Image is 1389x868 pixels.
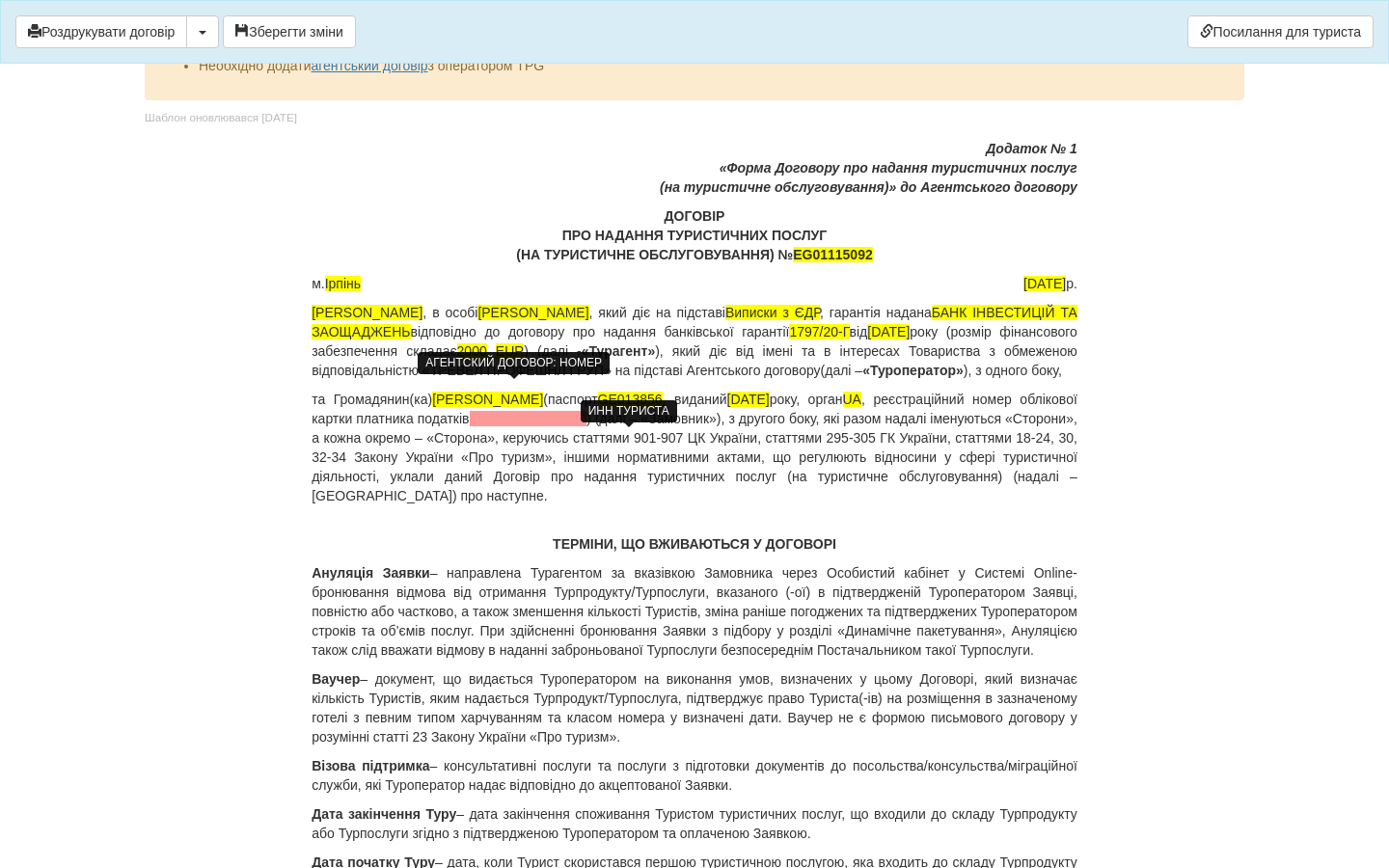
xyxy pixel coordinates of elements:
[312,671,360,687] b: Ваучер
[199,56,1229,75] li: Необхідно додати з оператором TPG
[312,534,1077,554] p: ТЕРМІНИ, ЩО ВЖИВАЮТЬСЯ У ДОГОВОРІ
[725,305,820,320] span: Виписки з ЄДР
[793,247,873,262] span: EG01115092
[312,806,456,822] b: Дата закінчення Туру
[582,343,655,359] b: «Турагент»
[862,363,964,378] b: «Туроператор»
[867,324,910,339] span: [DATE]
[312,206,1077,264] p: ДОГОВІР ПРО НАДАННЯ ТУРИСТИЧНИХ ПОСЛУГ (НА ТУРИСТИЧНЕ ОБСЛУГОВУВАННЯ) №
[843,392,861,407] span: UA
[1023,276,1066,291] span: [DATE]
[789,324,849,339] span: 1797/20-Г
[15,15,187,48] button: Роздрукувати договір
[145,110,297,126] div: Шаблон оновлювався [DATE]
[312,303,1077,380] p: , в особі , який діє на підставі , гарантія надана відповідно до договору про надання банківської...
[325,276,361,291] span: Ірпінь
[312,565,429,581] b: Ануляція Заявки
[312,756,1077,795] p: – консультативні послуги та послуги з підготовки документів до посольства/консульства/міграційної...
[312,274,361,293] span: м.
[312,305,422,320] span: [PERSON_NAME]
[312,563,1077,660] p: – направлена Турагентом за вказівкою Замовника через Особистий кабінет у Системі Online-бронюванн...
[496,343,525,359] span: EUR
[312,804,1077,843] p: – дата закінчення споживання Туристом туристичних послуг, що входили до складу Турпродукту або Ту...
[581,400,677,422] div: ИНН ТУРИСТА
[312,390,1077,505] p: та Громадянин(ка) (паспорт , виданий року, орган , реєстраційний номер облікової картки платника ...
[660,141,1077,195] i: Додаток № 1 «Форма Договору про надання туристичних послуг (на туристичне обслуговування)» до Аге...
[1187,15,1374,48] a: Посилання для туриста
[312,669,1077,746] p: – документ, що видається Туроператором на виконання умов, визначених у цьому Договорі, який визна...
[432,392,543,407] span: [PERSON_NAME]
[312,758,429,773] b: Візова підтримка
[477,305,588,320] span: [PERSON_NAME]
[727,392,770,407] span: [DATE]
[598,392,663,407] span: GE013856
[418,352,610,374] div: АГЕНТСКИЙ ДОГОВОР: НОМЕР
[1023,274,1077,293] span: р.
[457,343,487,359] span: 2000
[311,58,427,73] a: агентський договір
[223,15,356,48] button: Зберегти зміни
[312,305,1077,339] span: БАНК ІНВЕСТИЦІЙ ТА ЗАОЩАДЖЕНЬ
